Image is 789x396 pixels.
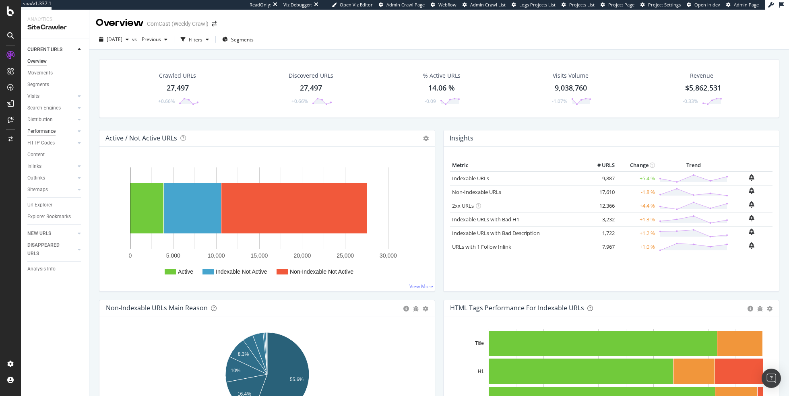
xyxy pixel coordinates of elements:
div: HTTP Codes [27,139,55,147]
div: Movements [27,69,53,77]
div: ComCast (Weekly Crawl) [147,20,209,28]
div: Sitemaps [27,186,48,194]
div: bug [413,306,419,311]
div: Non-Indexable URLs Main Reason [106,304,208,312]
a: Project Settings [640,2,681,8]
span: Logs Projects List [519,2,556,8]
text: Indexable Not Active [216,268,267,275]
div: +0.66% [291,98,308,105]
span: Projects List [569,2,595,8]
a: Distribution [27,115,75,124]
a: Projects List [562,2,595,8]
div: bell-plus [749,188,754,194]
div: Viz Debugger: [283,2,312,8]
button: Filters [178,33,212,46]
div: Analysis Info [27,265,56,273]
button: Segments [219,33,257,46]
div: 9,038,760 [555,83,587,93]
div: bell-plus [749,229,754,235]
button: Previous [138,33,171,46]
a: Admin Crawl List [463,2,506,8]
a: Project Page [601,2,634,8]
div: Crawled URLs [159,72,196,80]
a: Inlinks [27,162,75,171]
td: +1.0 % [617,240,657,254]
span: Previous [138,36,161,43]
text: 10,000 [208,252,225,259]
a: Analysis Info [27,265,83,273]
a: 2xx URLs [452,202,474,209]
span: Admin Crawl Page [386,2,425,8]
div: DISAPPEARED URLS [27,241,68,258]
a: Explorer Bookmarks [27,212,83,221]
div: circle-info [403,306,409,311]
a: Non-Indexable URLs [452,188,501,196]
span: Open Viz Editor [340,2,373,8]
span: Segments [231,36,254,43]
a: Visits [27,92,75,101]
div: Search Engines [27,104,61,112]
div: circle-info [748,306,753,311]
div: Outlinks [27,174,45,182]
td: 17,610 [585,185,617,199]
td: 1,722 [585,226,617,240]
th: Trend [657,159,730,171]
div: Overview [96,16,144,30]
span: Admin Page [734,2,759,8]
div: Distribution [27,115,53,124]
text: H1 [478,369,484,374]
span: vs [132,36,138,43]
a: Content [27,151,83,159]
a: Outlinks [27,174,75,182]
div: bell-plus [749,201,754,208]
text: 5,000 [166,252,180,259]
span: Project Page [608,2,634,8]
div: % Active URLs [423,72,461,80]
div: bell-plus [749,242,754,249]
div: +0.66% [158,98,175,105]
text: 30,000 [380,252,397,259]
div: Performance [27,127,56,136]
div: Discovered URLs [289,72,333,80]
a: Segments [27,80,83,89]
text: 55.6% [290,377,304,382]
a: NEW URLS [27,229,75,238]
div: Segments [27,80,49,89]
i: Options [423,136,429,141]
td: +5.4 % [617,171,657,186]
div: Content [27,151,45,159]
div: -1.07% [552,98,567,105]
a: Webflow [431,2,456,8]
text: 25,000 [337,252,354,259]
a: Url Explorer [27,201,83,209]
div: gear [767,306,772,311]
a: CURRENT URLS [27,45,75,54]
div: Url Explorer [27,201,52,209]
svg: A chart. [106,159,429,285]
a: Overview [27,57,83,66]
a: HTTP Codes [27,139,75,147]
text: 20,000 [293,252,311,259]
div: 27,497 [167,83,189,93]
td: 3,232 [585,212,617,226]
text: 10% [231,368,240,373]
text: 15,000 [251,252,268,259]
button: [DATE] [96,33,132,46]
a: View More [409,283,433,290]
div: -0.33% [683,98,698,105]
div: CURRENT URLS [27,45,62,54]
div: SiteCrawler [27,23,83,32]
a: DISAPPEARED URLS [27,241,75,258]
div: bug [757,306,763,311]
td: 9,887 [585,171,617,186]
th: Change [617,159,657,171]
span: Revenue [690,72,713,80]
text: Title [475,340,484,346]
div: bell-plus [749,215,754,221]
div: 14.06 % [428,83,455,93]
a: Open in dev [687,2,720,8]
a: Admin Page [726,2,759,8]
a: Performance [27,127,75,136]
div: HTML Tags Performance for Indexable URLs [450,304,584,312]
